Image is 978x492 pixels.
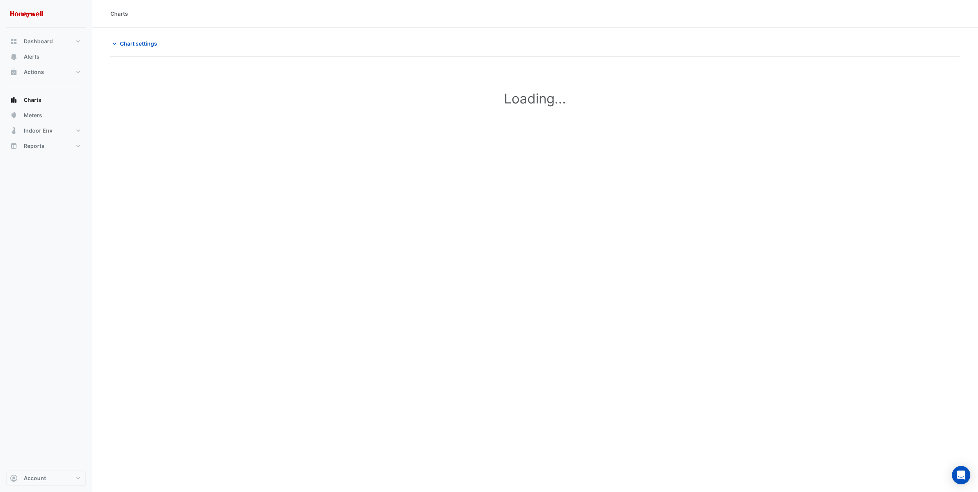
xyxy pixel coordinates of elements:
[24,112,42,119] span: Meters
[6,123,86,138] button: Indoor Env
[120,39,157,48] span: Chart settings
[24,38,53,45] span: Dashboard
[6,108,86,123] button: Meters
[6,138,86,154] button: Reports
[10,68,18,76] app-icon: Actions
[952,466,970,484] div: Open Intercom Messenger
[24,96,41,104] span: Charts
[6,92,86,108] button: Charts
[6,49,86,64] button: Alerts
[9,6,44,21] img: Company Logo
[110,10,128,18] div: Charts
[6,34,86,49] button: Dashboard
[6,64,86,80] button: Actions
[10,127,18,134] app-icon: Indoor Env
[10,38,18,45] app-icon: Dashboard
[10,142,18,150] app-icon: Reports
[24,53,39,61] span: Alerts
[24,68,44,76] span: Actions
[10,53,18,61] app-icon: Alerts
[110,37,162,50] button: Chart settings
[24,127,53,134] span: Indoor Env
[127,90,943,107] h1: Loading...
[6,471,86,486] button: Account
[10,96,18,104] app-icon: Charts
[10,112,18,119] app-icon: Meters
[24,474,46,482] span: Account
[24,142,44,150] span: Reports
